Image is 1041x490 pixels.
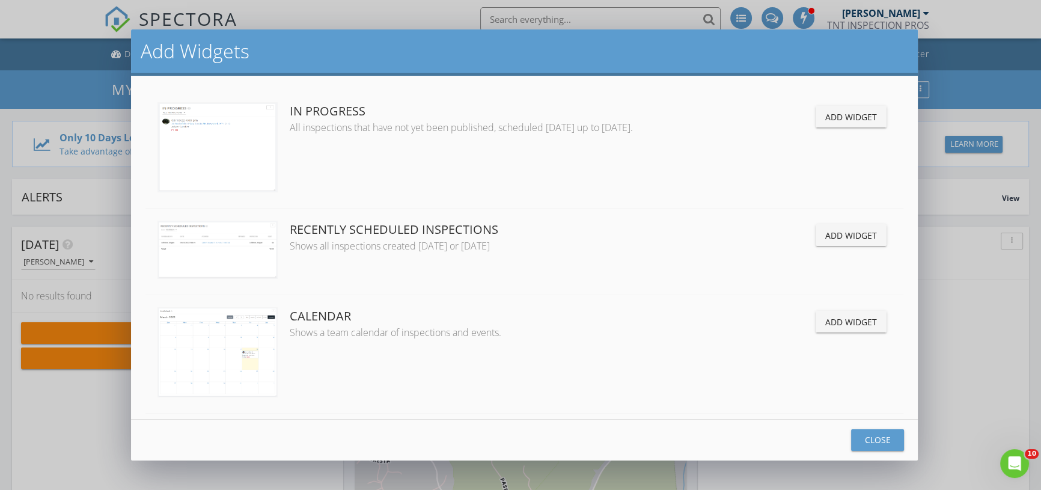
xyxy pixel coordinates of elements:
div: Recently Scheduled Inspections [290,221,811,239]
button: Add Widget [816,311,887,332]
div: Add Widget [825,111,877,123]
span: 10 [1025,449,1039,459]
h2: Add Widgets [141,39,908,63]
iframe: Intercom live chat [1000,449,1029,478]
img: recently-scheduled.png [157,221,278,279]
div: Calendar [290,307,811,325]
div: Close [861,433,894,446]
img: in-progress.png [157,102,278,192]
div: Add Widget [825,229,877,242]
div: All inspections that have not yet been published, scheduled [DATE] up to [DATE]. [290,120,811,135]
img: calendar.png [157,307,278,397]
button: Close [851,429,904,451]
button: Add Widget [816,224,887,246]
div: Shows all inspections created [DATE] or [DATE] [290,239,811,253]
div: Shows a team calendar of inspections and events. [290,325,811,340]
div: In Progress [290,102,811,120]
div: Add Widget [825,316,877,328]
button: Add Widget [816,106,887,127]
